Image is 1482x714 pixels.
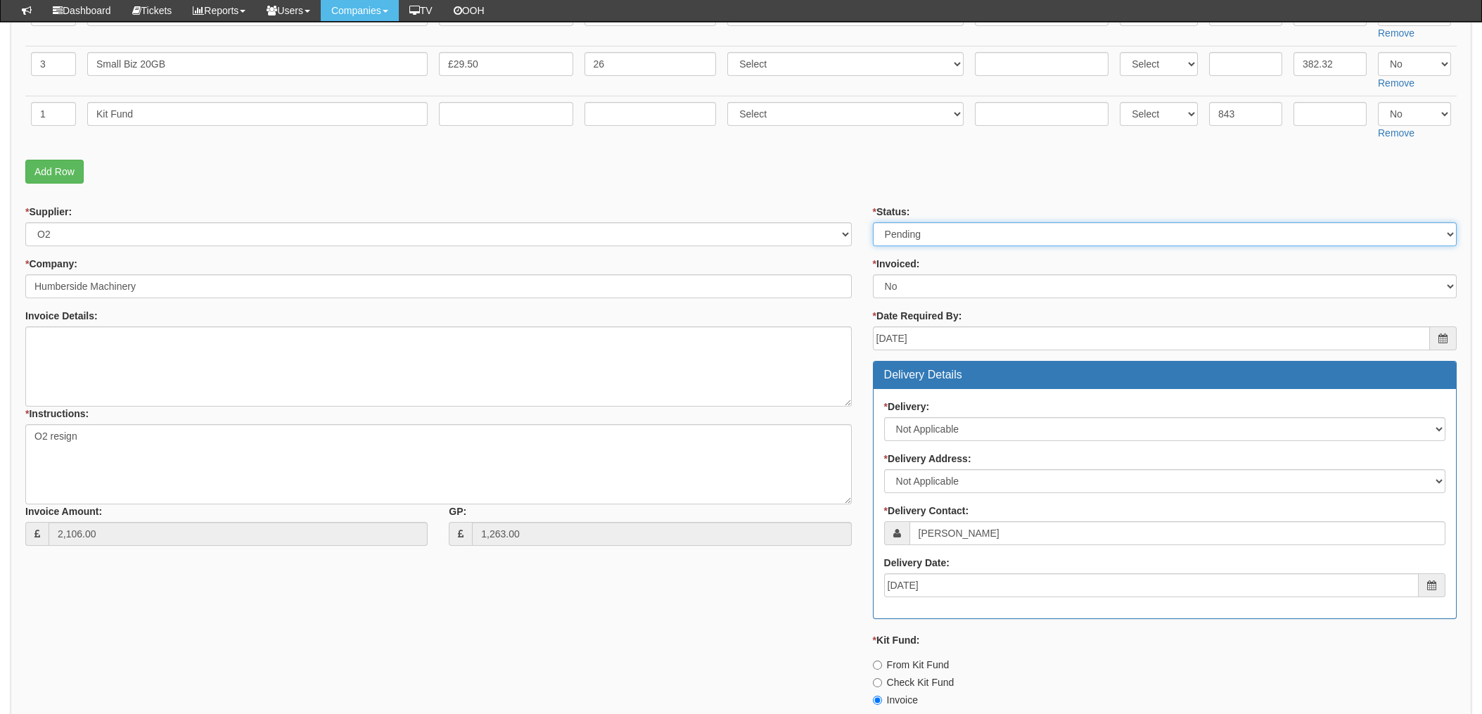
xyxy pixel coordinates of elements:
label: Delivery Address: [884,452,971,466]
textarea: O2 resign [25,424,852,504]
label: GP: [449,504,466,518]
label: Supplier: [25,205,72,219]
a: Remove [1378,77,1414,89]
label: Delivery Date: [884,556,950,570]
input: From Kit Fund [873,661,882,670]
label: Invoice Amount: [25,504,102,518]
h3: Delivery Details [884,369,1445,381]
input: Check Kit Fund [873,678,882,687]
a: Remove [1378,27,1414,39]
label: Status: [873,205,910,219]
label: Invoice Details: [25,309,98,323]
label: Invoice [873,693,918,707]
label: Date Required By: [873,309,962,323]
label: Instructions: [25,407,89,421]
label: Check Kit Fund [873,675,954,689]
a: Remove [1378,127,1414,139]
label: Delivery: [884,400,930,414]
a: Add Row [25,160,84,184]
label: Delivery Contact: [884,504,969,518]
label: From Kit Fund [873,658,950,672]
input: Invoice [873,696,882,705]
label: Invoiced: [873,257,920,271]
label: Company: [25,257,77,271]
label: Kit Fund: [873,633,920,647]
